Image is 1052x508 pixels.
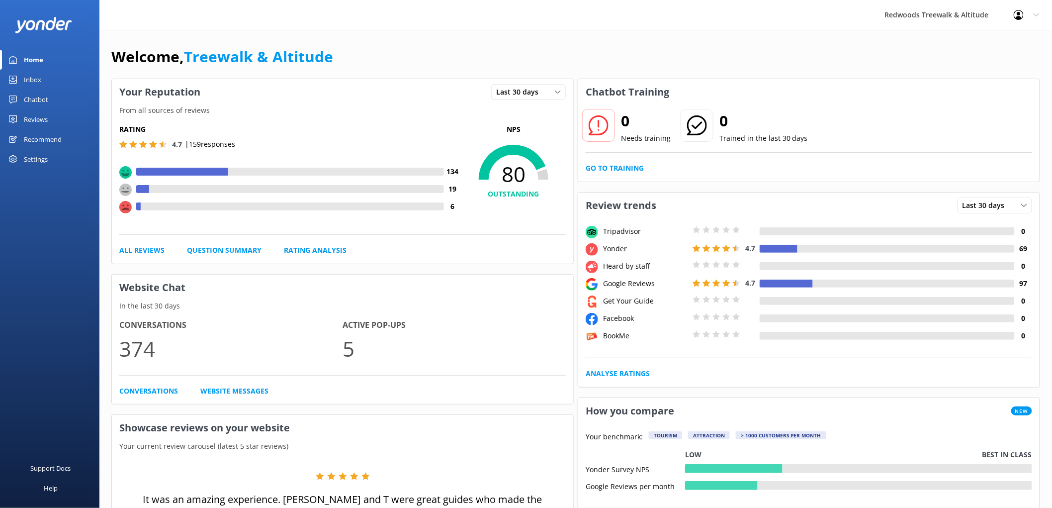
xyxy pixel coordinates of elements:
[685,449,701,460] p: Low
[1015,261,1032,272] h4: 0
[461,162,566,187] span: 80
[621,109,671,133] h2: 0
[621,133,671,144] p: Needs training
[586,464,685,473] div: Yonder Survey NPS
[963,200,1011,211] span: Last 30 days
[284,245,347,256] a: Rating Analysis
[745,278,755,288] span: 4.7
[688,431,730,439] div: Attraction
[112,441,573,452] p: Your current review carousel (latest 5 star reviews)
[601,261,690,272] div: Heard by staff
[24,90,48,109] div: Chatbot
[119,386,178,397] a: Conversations
[119,245,165,256] a: All Reviews
[578,193,664,218] h3: Review trends
[111,45,333,69] h1: Welcome,
[461,124,566,135] p: NPS
[185,139,235,150] p: | 159 responses
[719,109,808,133] h2: 0
[1015,313,1032,324] h4: 0
[24,109,48,129] div: Reviews
[1015,226,1032,237] h4: 0
[112,79,208,105] h3: Your Reputation
[578,79,677,105] h3: Chatbot Training
[1015,296,1032,306] h4: 0
[24,149,48,169] div: Settings
[601,330,690,341] div: BookMe
[601,313,690,324] div: Facebook
[15,17,72,33] img: yonder-white-logo.png
[444,184,461,195] h4: 19
[1015,278,1032,289] h4: 97
[343,319,566,332] h4: Active Pop-ups
[745,243,755,253] span: 4.7
[119,319,343,332] h4: Conversations
[586,481,685,490] div: Google Reviews per month
[119,332,343,365] p: 374
[31,458,71,478] div: Support Docs
[119,124,461,135] h5: Rating
[736,431,826,439] div: > 1000 customers per month
[601,278,690,289] div: Google Reviews
[601,243,690,254] div: Yonder
[601,296,690,306] div: Get Your Guide
[1015,330,1032,341] h4: 0
[1011,406,1032,415] span: New
[112,105,573,116] p: From all sources of reviews
[184,46,333,67] a: Treewalk & Altitude
[578,398,682,424] h3: How you compare
[586,163,644,174] a: Go to Training
[343,332,566,365] p: 5
[172,140,182,149] span: 4.7
[24,50,43,70] div: Home
[1015,243,1032,254] h4: 69
[112,275,573,301] h3: Website Chat
[44,478,58,498] div: Help
[461,189,566,200] h4: OUTSTANDING
[444,166,461,177] h4: 134
[112,415,573,441] h3: Showcase reviews on your website
[112,301,573,311] p: In the last 30 days
[649,431,682,439] div: Tourism
[24,129,62,149] div: Recommend
[601,226,690,237] div: Tripadvisor
[200,386,268,397] a: Website Messages
[586,431,643,443] p: Your benchmark:
[982,449,1032,460] p: Best in class
[586,368,650,379] a: Analyse Ratings
[24,70,41,90] div: Inbox
[719,133,808,144] p: Trained in the last 30 days
[496,87,544,98] span: Last 30 days
[444,201,461,212] h4: 6
[187,245,262,256] a: Question Summary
